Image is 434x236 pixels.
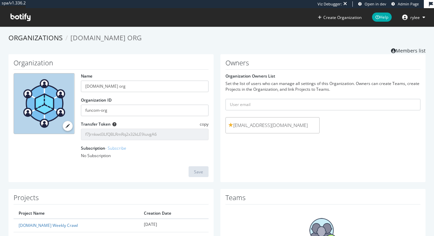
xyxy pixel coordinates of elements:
span: Admin Page [398,1,419,6]
th: Creation Date [139,208,209,219]
label: Organization Owners List [225,73,275,79]
h1: Organization [14,59,209,70]
button: Create Organization [318,14,362,21]
input: Organization ID [81,105,209,116]
a: Members list [391,46,426,54]
h1: Projects [14,194,209,205]
h1: Teams [225,194,420,205]
button: rylee [397,12,431,23]
input: User email [225,99,420,110]
button: Save [189,166,209,177]
div: No Subscription [81,153,209,158]
label: Subscription [81,145,126,151]
ol: breadcrumbs [8,33,426,43]
label: Organization ID [81,97,112,103]
div: Save [194,169,203,175]
span: [EMAIL_ADDRESS][DOMAIN_NAME] [229,122,317,129]
span: [DOMAIN_NAME] org [70,33,142,42]
a: Organizations [8,33,63,42]
label: Transfer Token [81,121,111,127]
a: Admin Page [391,1,419,7]
th: Project Name [14,208,139,219]
div: Viz Debugger: [318,1,342,7]
h1: Owners [225,59,420,70]
span: rylee [410,15,420,20]
a: [DOMAIN_NAME] Weekly Crawl [19,222,78,228]
span: Help [372,13,392,22]
input: name [81,81,209,92]
td: [DATE] [139,219,209,232]
span: Open in dev [365,1,386,6]
span: copy [200,121,209,127]
div: Set the list of users who can manage all settings of this Organization. Owners can create Teams, ... [225,81,420,92]
a: Open in dev [358,1,386,7]
a: - Subscribe [105,145,126,151]
label: Name [81,73,92,79]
